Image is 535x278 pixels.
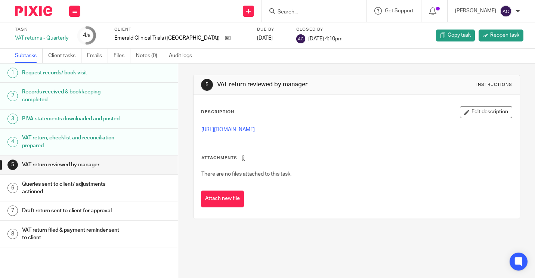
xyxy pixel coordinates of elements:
button: Attach new file [201,191,244,207]
div: 1 [7,68,18,78]
img: svg%3E [500,5,512,17]
span: [DATE] 4:10pm [308,36,343,41]
h1: Queries sent to client/ adjustments actioned [22,179,121,198]
a: Audit logs [169,49,198,63]
div: 2 [7,91,18,101]
h1: VAT return filed & payment reminder sent to client [22,225,121,244]
p: [PERSON_NAME] [455,7,496,15]
label: Due by [257,27,287,33]
div: 6 [7,183,18,193]
span: Get Support [385,8,414,13]
h1: Draft return sent to client for approval [22,205,121,216]
small: /8 [86,34,90,38]
a: Files [114,49,130,63]
label: Client [114,27,248,33]
div: VAT returns - Quarterly [15,34,68,42]
div: 8 [7,229,18,239]
a: [URL][DOMAIN_NAME] [201,127,255,132]
div: 5 [7,160,18,170]
span: Attachments [201,156,237,160]
h1: Request records/ book visit [22,67,121,78]
div: Instructions [476,82,512,88]
div: 7 [7,206,18,216]
h1: VAT return, checklist and reconciliation prepared [22,132,121,151]
h1: Records received & bookkeeping completed [22,86,121,105]
label: Closed by [296,27,343,33]
a: Emails [87,49,108,63]
span: There are no files attached to this task. [201,172,291,177]
p: Description [201,109,234,115]
div: [DATE] [257,34,287,42]
div: 4 [83,31,90,40]
img: svg%3E [296,34,305,43]
div: 4 [7,137,18,147]
input: Search [277,9,344,16]
a: Copy task [436,30,475,41]
a: Reopen task [479,30,523,41]
span: Reopen task [490,31,519,39]
img: Pixie [15,6,52,16]
a: Subtasks [15,49,43,63]
span: Copy task [448,31,471,39]
h1: VAT return reviewed by manager [217,81,373,89]
div: 5 [201,79,213,91]
h1: VAT return reviewed by manager [22,159,121,170]
h1: PIVA statements downloaded and posted [22,113,121,124]
a: Client tasks [48,49,81,63]
div: 3 [7,114,18,124]
button: Edit description [460,106,512,118]
label: Task [15,27,68,33]
a: Notes (0) [136,49,163,63]
p: Emerald Clinical Trials ([GEOGRAPHIC_DATA]) Limited [114,34,221,42]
